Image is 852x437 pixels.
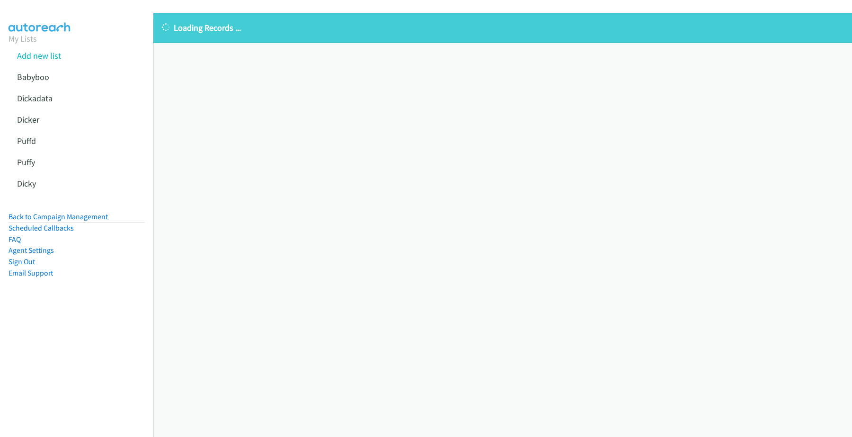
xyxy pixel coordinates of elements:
[17,178,36,189] a: Dicky
[17,135,36,146] a: Puffd
[9,235,21,244] a: FAQ
[9,268,53,277] a: Email Support
[9,212,108,221] a: Back to Campaign Management
[17,71,49,82] a: Babyboo
[17,93,53,104] a: Dickadata
[9,257,35,266] a: Sign Out
[9,223,74,232] a: Scheduled Callbacks
[9,33,37,44] a: My Lists
[9,246,54,255] a: Agent Settings
[162,21,843,34] p: Loading Records ...
[17,50,61,61] a: Add new list
[17,157,35,168] a: Puffy
[17,114,39,125] a: Dicker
